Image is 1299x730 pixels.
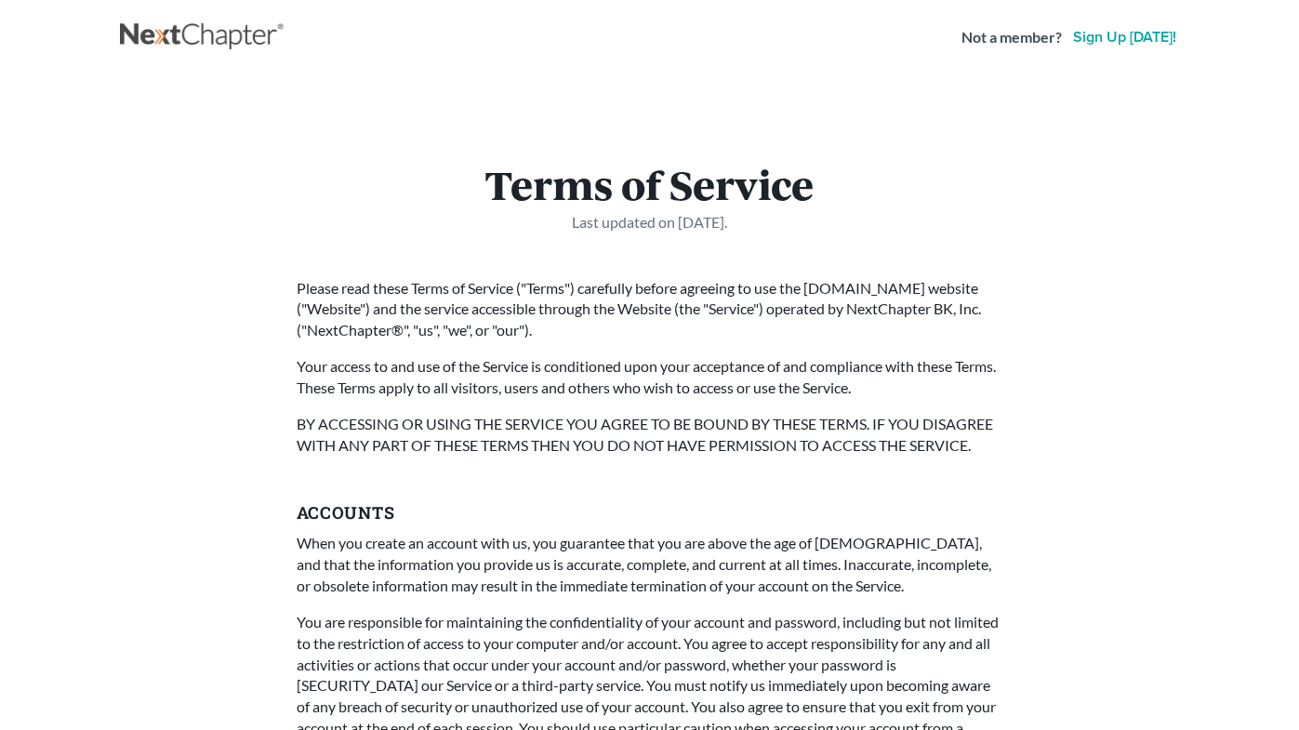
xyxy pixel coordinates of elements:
[297,212,1003,233] p: Last updated on [DATE].
[297,500,1003,525] h5: Accounts
[297,356,1003,399] p: Your access to and use of the Service is conditioned upon your acceptance of and compliance with ...
[297,165,1003,205] h1: Terms of Service
[961,27,1062,48] strong: Not a member?
[297,278,1003,342] p: Please read these Terms of Service ("Terms") carefully before agreeing to use the [DOMAIN_NAME] w...
[1069,30,1180,45] a: Sign up [DATE]!
[297,414,1003,457] p: BY ACCESSING OR USING THE SERVICE YOU AGREE TO BE BOUND BY THESE TERMS. IF YOU DISAGREE WITH ANY ...
[297,533,1003,597] p: When you create an account with us, you guarantee that you are above the age of [DEMOGRAPHIC_DATA...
